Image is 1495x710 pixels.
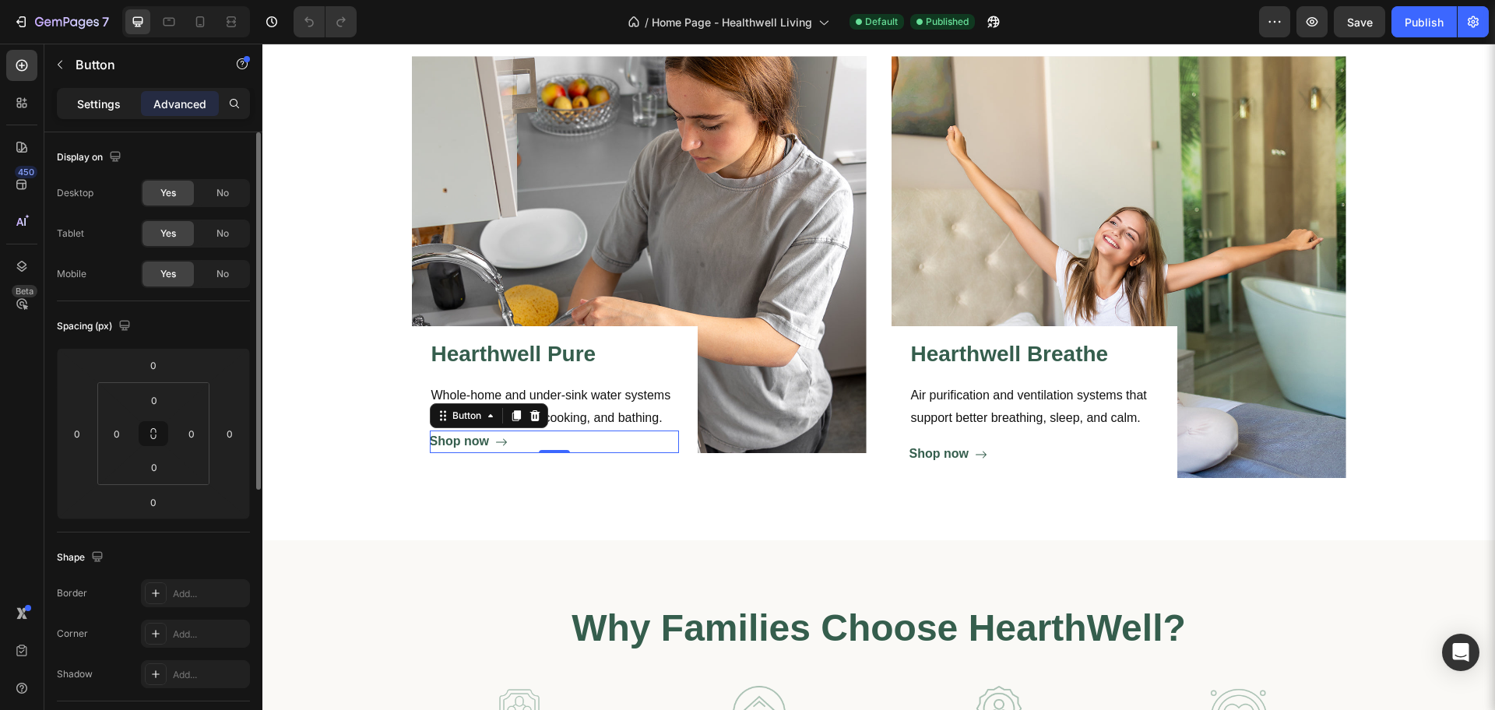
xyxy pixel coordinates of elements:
[216,227,229,241] span: No
[57,147,125,168] div: Display on
[945,642,1008,705] img: Alt Image
[57,667,93,681] div: Shadow
[12,285,37,297] div: Beta
[1334,6,1385,37] button: Save
[1442,634,1479,671] div: Open Intercom Messenger
[1347,16,1373,29] span: Save
[57,186,93,200] div: Desktop
[865,15,898,29] span: Default
[138,353,169,377] input: 0
[77,96,121,112] p: Settings
[65,422,89,445] input: 0
[76,55,208,74] p: Button
[1391,6,1457,37] button: Publish
[138,490,169,514] input: 0
[466,642,528,705] img: Alt Image
[57,227,84,241] div: Tablet
[139,455,170,479] input: 0px
[294,6,357,37] div: Undo/Redo
[102,12,109,31] p: 7
[216,267,229,281] span: No
[218,422,241,445] input: 0
[57,547,107,568] div: Shape
[645,14,649,30] span: /
[1405,14,1444,30] div: Publish
[262,44,1495,710] iframe: Design area
[173,668,246,682] div: Add...
[926,15,969,29] span: Published
[647,295,896,326] h3: Hearthwell Breathe
[153,96,206,112] p: Advanced
[649,341,895,386] p: Air purification and ventilation systems that support better breathing, sleep, and calm.
[705,642,768,705] img: Alt Image
[160,227,176,241] span: Yes
[6,6,116,37] button: 7
[160,267,176,281] span: Yes
[173,587,246,601] div: Add...
[180,422,203,445] input: 0px
[647,399,706,422] div: Shop now
[57,267,86,281] div: Mobile
[105,422,128,445] input: 0px
[226,642,288,705] img: Alt Image
[57,627,88,641] div: Corner
[216,186,229,200] span: No
[57,316,134,337] div: Spacing (px)
[57,586,87,600] div: Border
[160,186,176,200] span: Yes
[652,14,812,30] span: Home Page - Healthwell Living
[15,166,37,178] div: 450
[139,388,170,412] input: 0px
[647,399,725,422] button: Shop now
[173,627,246,641] div: Add...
